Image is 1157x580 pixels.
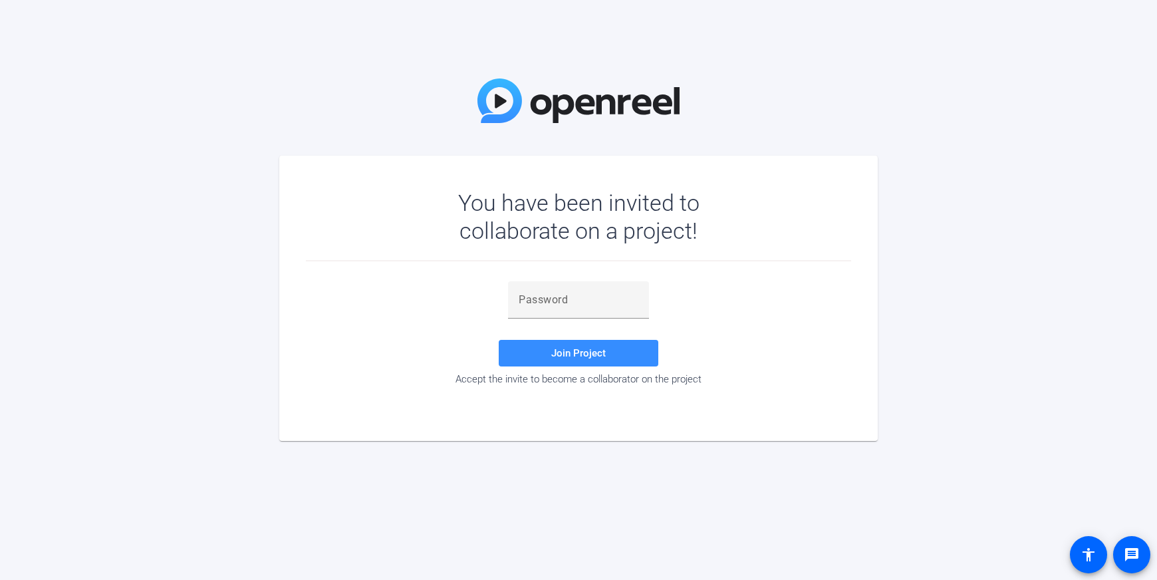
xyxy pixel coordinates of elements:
mat-icon: message [1124,547,1140,563]
span: Join Project [551,347,606,359]
input: Password [519,292,638,308]
img: OpenReel Logo [477,78,680,123]
mat-icon: accessibility [1081,547,1096,563]
div: You have been invited to collaborate on a project! [420,189,738,245]
button: Join Project [499,340,658,366]
div: Accept the invite to become a collaborator on the project [306,373,851,385]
